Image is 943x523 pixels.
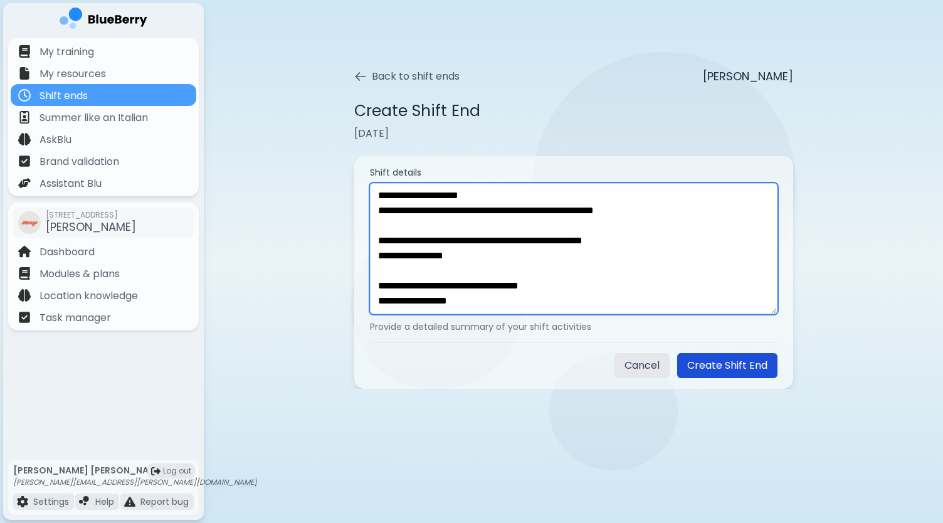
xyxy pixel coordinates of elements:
[18,111,31,124] img: file icon
[40,66,106,82] p: My resources
[18,45,31,58] img: file icon
[18,67,31,80] img: file icon
[40,245,95,260] p: Dashboard
[18,289,31,302] img: file icon
[60,8,147,33] img: company logo
[17,496,28,507] img: file icon
[40,132,71,147] p: AskBlu
[354,126,793,141] p: [DATE]
[18,311,31,324] img: file icon
[40,310,111,325] p: Task manager
[354,100,480,121] h1: Create Shift End
[163,466,191,476] span: Log out
[18,133,31,145] img: file icon
[46,210,136,220] span: [STREET_ADDRESS]
[614,353,670,378] button: Cancel
[370,167,777,178] label: Shift details
[40,288,138,304] p: Location knowledge
[18,177,31,189] img: file icon
[40,88,88,103] p: Shift ends
[354,69,460,84] button: Back to shift ends
[95,496,114,507] p: Help
[13,465,257,476] p: [PERSON_NAME] [PERSON_NAME]
[370,321,777,332] p: Provide a detailed summary of your shift activities
[703,68,793,85] p: [PERSON_NAME]
[79,496,90,507] img: file icon
[40,45,94,60] p: My training
[140,496,189,507] p: Report bug
[40,267,120,282] p: Modules & plans
[18,267,31,280] img: file icon
[13,477,257,487] p: [PERSON_NAME][EMAIL_ADDRESS][PERSON_NAME][DOMAIN_NAME]
[18,155,31,167] img: file icon
[18,89,31,102] img: file icon
[40,154,119,169] p: Brand validation
[18,211,41,234] img: company thumbnail
[46,219,136,235] span: [PERSON_NAME]
[33,496,69,507] p: Settings
[18,245,31,258] img: file icon
[40,176,102,191] p: Assistant Blu
[124,496,135,507] img: file icon
[40,110,148,125] p: Summer like an Italian
[677,353,777,378] button: Create Shift End
[151,467,161,476] img: logout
